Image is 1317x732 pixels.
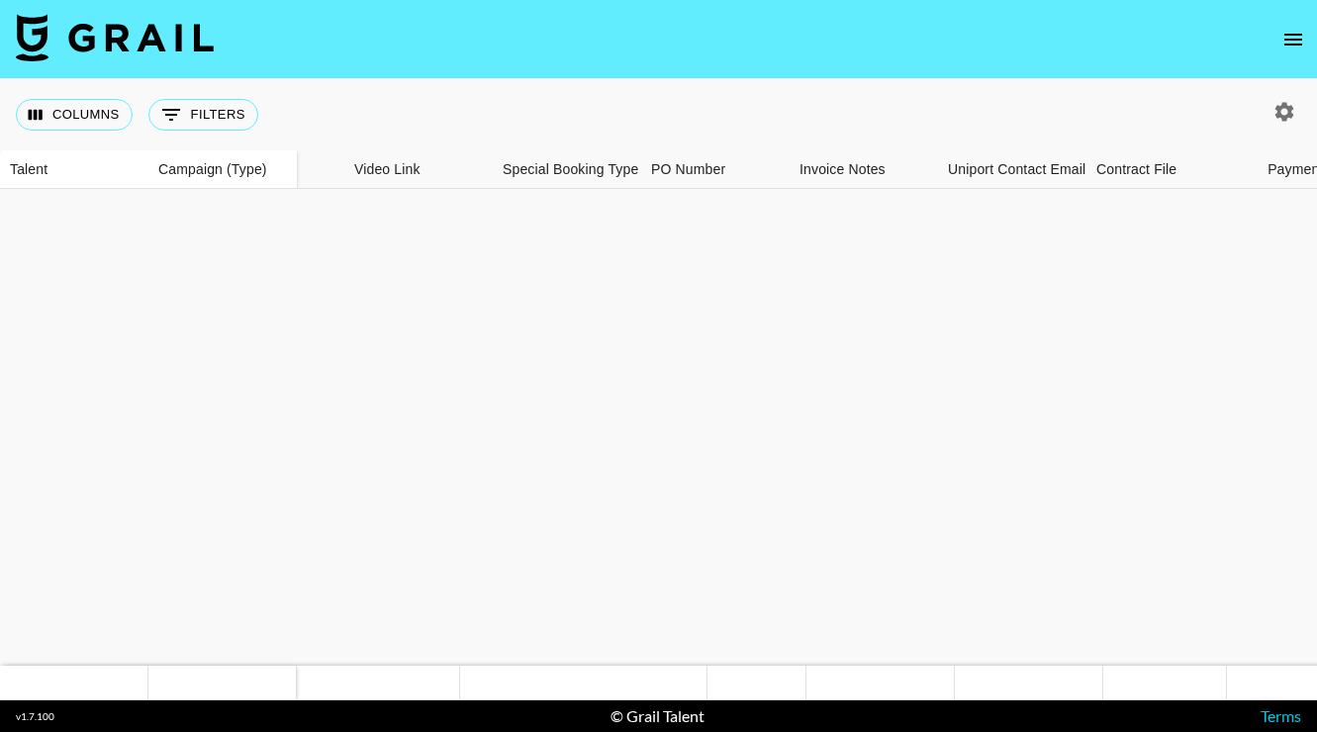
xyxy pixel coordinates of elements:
[1096,150,1176,189] div: Contract File
[948,150,1085,189] div: Uniport Contact Email
[503,150,638,189] div: Special Booking Type
[611,706,705,726] div: © Grail Talent
[1261,706,1301,725] a: Terms
[16,14,214,61] img: Grail Talent
[1273,20,1313,59] button: open drawer
[641,150,790,189] div: PO Number
[493,150,641,189] div: Special Booking Type
[158,150,267,189] div: Campaign (Type)
[344,150,493,189] div: Video Link
[938,150,1086,189] div: Uniport Contact Email
[790,150,938,189] div: Invoice Notes
[16,99,133,131] button: Select columns
[16,710,54,723] div: v 1.7.100
[354,150,421,189] div: Video Link
[800,150,886,189] div: Invoice Notes
[148,150,297,189] div: Campaign (Type)
[1086,150,1235,189] div: Contract File
[10,150,47,189] div: Talent
[651,150,725,189] div: PO Number
[148,99,258,131] button: Show filters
